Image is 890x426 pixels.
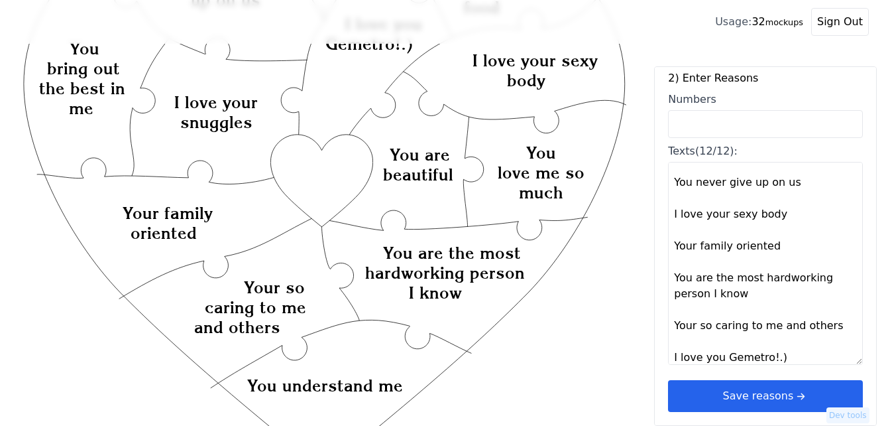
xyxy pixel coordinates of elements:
text: bring out [47,58,120,78]
input: Numbers [668,110,863,138]
text: love me so [498,163,584,182]
span: (12/12): [695,145,738,157]
label: 2) Enter Reasons [668,70,863,86]
svg: arrow right short [793,389,808,403]
text: I love your sexy [473,50,598,70]
text: beautiful [383,165,453,184]
small: mockups [765,17,803,27]
text: You [526,143,556,163]
text: caring to me [205,297,307,317]
text: Your so [244,277,305,297]
text: You are the most [383,243,521,263]
button: Dev tools [826,407,869,423]
text: snuggles [180,112,252,132]
text: Gemetro!.) [325,34,414,54]
span: Usage: [715,15,751,28]
text: You are [390,145,450,165]
div: Texts [668,143,863,159]
text: You [70,38,99,58]
text: body [507,70,545,90]
text: Your family [123,203,213,223]
text: and others [194,317,280,337]
div: Numbers [668,92,863,107]
text: hardworking person [365,263,525,283]
text: me [69,98,93,118]
textarea: Texts(12/12): [668,162,863,365]
text: I love your [174,92,258,112]
text: You understand me [248,376,404,395]
text: I know [409,283,462,303]
text: the best in [39,78,125,98]
button: Save reasonsarrow right short [668,380,863,412]
button: Sign Out [811,8,869,36]
text: much [520,182,564,202]
text: oriented [131,223,197,243]
div: 32 [715,14,803,30]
